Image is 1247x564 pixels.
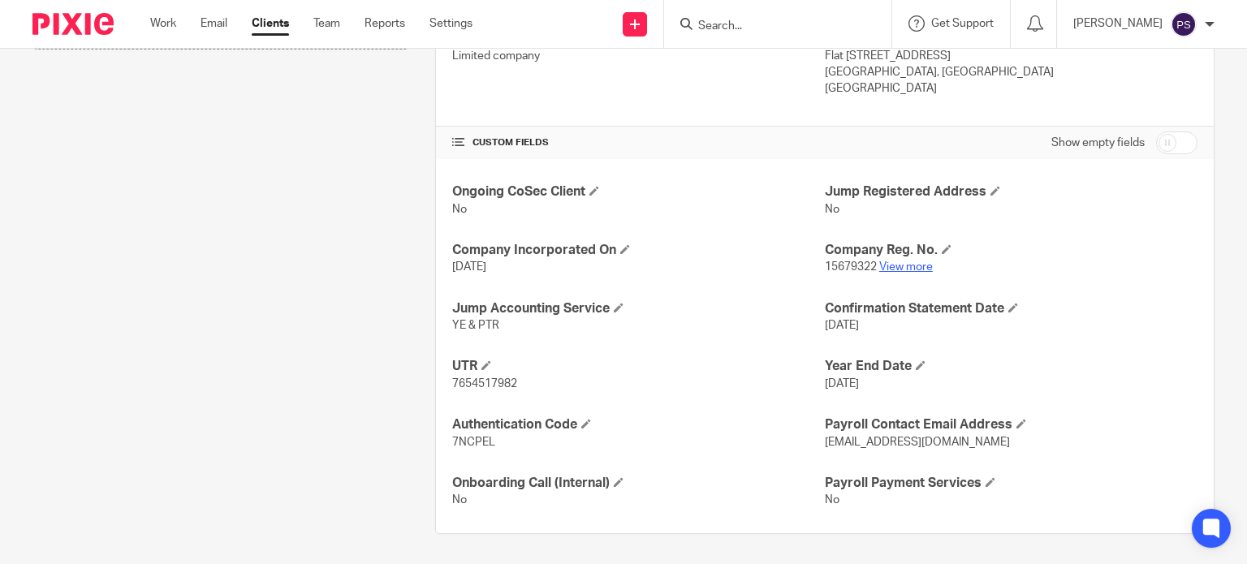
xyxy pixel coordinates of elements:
[452,136,825,149] h4: CUSTOM FIELDS
[1171,11,1197,37] img: svg%3E
[452,48,825,64] p: Limited company
[825,242,1197,259] h4: Company Reg. No.
[825,64,1197,80] p: [GEOGRAPHIC_DATA], [GEOGRAPHIC_DATA]
[32,13,114,35] img: Pixie
[879,261,933,273] a: View more
[825,358,1197,375] h4: Year End Date
[825,300,1197,317] h4: Confirmation Statement Date
[931,18,994,29] span: Get Support
[825,416,1197,433] h4: Payroll Contact Email Address
[452,437,495,448] span: 7NCPEL
[452,183,825,200] h4: Ongoing CoSec Client
[452,358,825,375] h4: UTR
[452,204,467,215] span: No
[429,15,472,32] a: Settings
[452,494,467,506] span: No
[365,15,405,32] a: Reports
[1051,135,1145,151] label: Show empty fields
[452,320,499,331] span: YE & PTR
[452,378,517,390] span: 7654517982
[452,261,486,273] span: [DATE]
[825,320,859,331] span: [DATE]
[201,15,227,32] a: Email
[825,437,1010,448] span: [EMAIL_ADDRESS][DOMAIN_NAME]
[825,494,839,506] span: No
[150,15,176,32] a: Work
[452,242,825,259] h4: Company Incorporated On
[1073,15,1163,32] p: [PERSON_NAME]
[825,475,1197,492] h4: Payroll Payment Services
[825,261,877,273] span: 15679322
[313,15,340,32] a: Team
[697,19,843,34] input: Search
[252,15,289,32] a: Clients
[452,475,825,492] h4: Onboarding Call (Internal)
[825,80,1197,97] p: [GEOGRAPHIC_DATA]
[452,300,825,317] h4: Jump Accounting Service
[825,378,859,390] span: [DATE]
[825,183,1197,200] h4: Jump Registered Address
[825,48,1197,64] p: Flat [STREET_ADDRESS]
[825,204,839,215] span: No
[452,416,825,433] h4: Authentication Code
